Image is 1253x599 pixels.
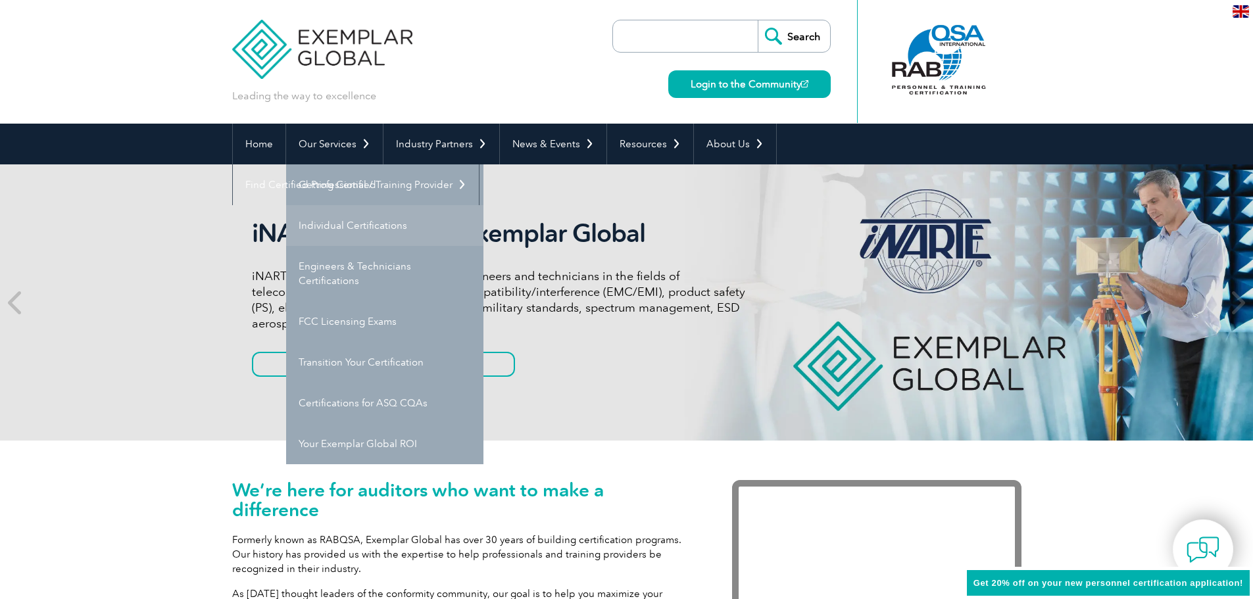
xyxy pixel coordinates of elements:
[233,124,285,164] a: Home
[1233,5,1249,18] img: en
[758,20,830,52] input: Search
[973,578,1243,588] span: Get 20% off on your new personnel certification application!
[286,205,483,246] a: Individual Certifications
[286,383,483,423] a: Certifications for ASQ CQAs
[233,164,479,205] a: Find Certified Professional / Training Provider
[286,342,483,383] a: Transition Your Certification
[252,352,515,377] a: Get to know more about iNARTE
[668,70,831,98] a: Login to the Community
[232,480,693,519] h1: We’re here for auditors who want to make a difference
[500,124,606,164] a: News & Events
[383,124,499,164] a: Industry Partners
[286,246,483,301] a: Engineers & Technicians Certifications
[1187,533,1219,566] img: contact-chat.png
[286,124,383,164] a: Our Services
[252,218,745,249] h2: iNARTE is a Part of Exemplar Global
[232,89,376,103] p: Leading the way to excellence
[694,124,776,164] a: About Us
[801,80,808,87] img: open_square.png
[607,124,693,164] a: Resources
[286,423,483,464] a: Your Exemplar Global ROI
[252,268,745,331] p: iNARTE certifications are for qualified engineers and technicians in the fields of telecommunicat...
[232,533,693,576] p: Formerly known as RABQSA, Exemplar Global has over 30 years of building certification programs. O...
[286,301,483,342] a: FCC Licensing Exams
